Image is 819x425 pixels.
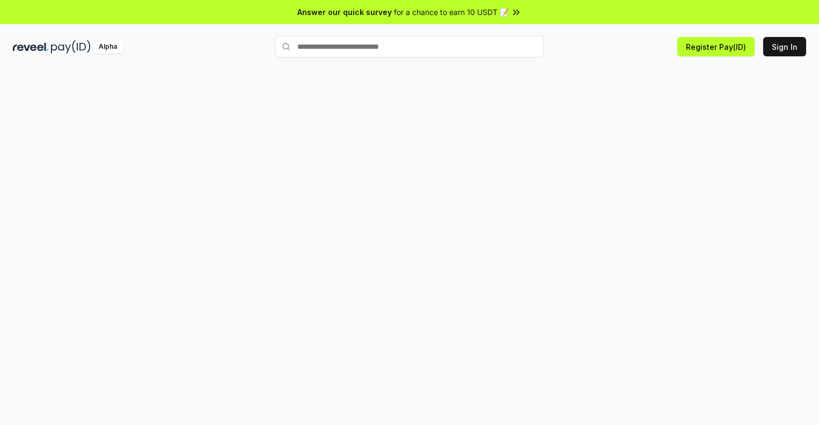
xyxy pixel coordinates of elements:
[51,40,91,54] img: pay_id
[763,37,806,56] button: Sign In
[297,6,392,18] span: Answer our quick survey
[93,40,123,54] div: Alpha
[394,6,509,18] span: for a chance to earn 10 USDT 📝
[677,37,755,56] button: Register Pay(ID)
[13,40,49,54] img: reveel_dark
